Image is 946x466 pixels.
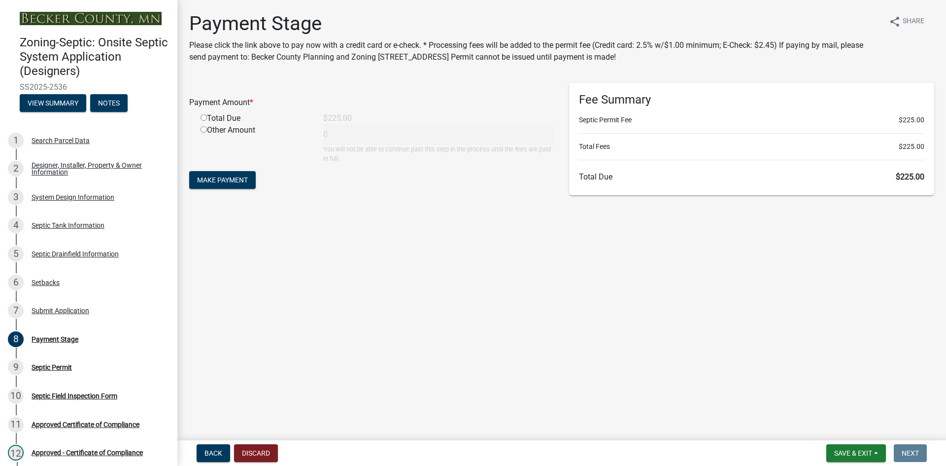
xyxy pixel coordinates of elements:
wm-modal-confirm: Summary [20,100,86,108]
button: shareShare [881,12,932,31]
div: 12 [8,445,24,461]
h6: Total Due [579,172,924,181]
div: 8 [8,331,24,347]
div: Setbacks [32,279,60,286]
div: Approved - Certificate of Compliance [32,449,143,456]
li: Septic Permit Fee [579,115,924,125]
div: 2 [8,161,24,177]
span: Save & Exit [834,449,872,457]
button: Next [894,444,927,462]
div: Payment Stage [32,336,78,343]
span: Back [204,449,222,457]
span: Make Payment [197,176,248,184]
button: Save & Exit [826,444,886,462]
span: $225.00 [899,142,924,152]
div: Septic Tank Information [32,222,104,229]
wm-modal-confirm: Notes [90,100,128,108]
h6: Fee Summary [579,93,924,107]
p: Please click the link above to pay now with a credit card or e-check. * Processing fees will be a... [189,39,881,63]
div: 5 [8,246,24,262]
div: Total Due [193,112,316,124]
div: 11 [8,417,24,432]
div: System Design Information [32,194,114,201]
button: Notes [90,94,128,112]
div: Septic Drainfield Information [32,251,119,257]
div: 4 [8,217,24,233]
button: Make Payment [189,171,256,189]
div: Search Parcel Data [32,137,90,144]
span: Share [903,16,924,28]
button: Discard [234,444,278,462]
h4: Zoning-Septic: Onsite Septic System Application (Designers) [20,36,169,78]
span: SS2025-2536 [20,82,158,92]
div: Septic Field Inspection Form [32,393,117,399]
img: Becker County, Minnesota [20,12,162,25]
div: Other Amount [193,124,316,163]
div: 7 [8,303,24,319]
div: Designer, Installer, Property & Owner Information [32,162,162,176]
div: Submit Application [32,307,89,314]
div: 6 [8,275,24,290]
span: Next [902,449,919,457]
span: $225.00 [899,115,924,125]
li: Total Fees [579,142,924,152]
i: share [889,16,901,28]
h1: Payment Stage [189,12,881,36]
button: Back [197,444,230,462]
button: View Summary [20,94,86,112]
div: Septic Permit [32,364,72,371]
div: 1 [8,133,24,148]
div: 3 [8,189,24,205]
div: 10 [8,388,24,404]
div: Payment Amount [182,97,562,108]
div: 9 [8,359,24,375]
span: $225.00 [896,172,924,181]
div: Approved Certificate of Compliance [32,421,139,428]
